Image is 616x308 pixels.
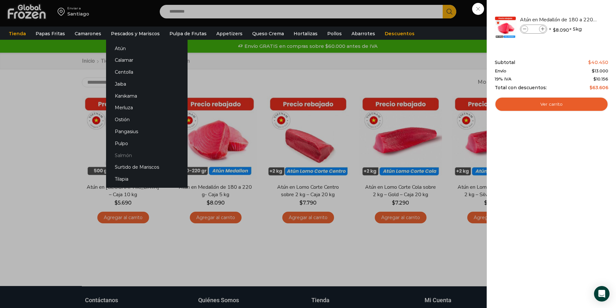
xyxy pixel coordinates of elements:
a: Ver carrito [495,97,608,112]
div: Open Intercom Messenger [594,286,610,302]
a: Jaiba [106,78,188,90]
a: Pulpa de Frutas [166,27,210,40]
a: Abarrotes [348,27,378,40]
a: Tilapia [106,173,188,185]
a: Pangasius [106,126,188,138]
a: Pollos [324,27,345,40]
bdi: 63.606 [589,85,608,90]
a: Papas Fritas [32,27,68,40]
a: Pescados y Mariscos [108,27,163,40]
input: Product quantity [529,26,538,33]
bdi: 40.450 [588,59,608,65]
a: Tienda [5,27,29,40]
a: Hortalizas [290,27,321,40]
span: $ [589,85,592,90]
span: × × 5kg [549,25,582,34]
a: Atún [106,42,188,54]
span: $ [593,76,596,81]
span: 10.156 [593,76,608,81]
a: Calamar [106,54,188,66]
span: 19% IVA [495,77,512,82]
a: Ostión [106,114,188,126]
span: Envío [495,69,506,74]
span: Subtotal [495,60,515,65]
span: $ [588,59,591,65]
span: $ [553,27,556,33]
a: Salmón [106,149,188,161]
a: Queso Crema [249,27,287,40]
a: Surtido de Mariscos [106,161,188,173]
a: Appetizers [213,27,246,40]
span: Total con descuentos: [495,85,547,90]
a: Atún en Medallón de 180 a 220 g- Caja 5 kg [520,16,597,23]
a: Merluza [106,102,188,114]
a: Pulpo [106,137,188,149]
bdi: 8.090 [553,27,569,33]
a: Descuentos [382,27,418,40]
span: $ [592,68,595,73]
a: Camarones [71,27,104,40]
bdi: 13.000 [592,68,608,73]
a: Kanikama [106,90,188,102]
a: Centolla [106,66,188,78]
